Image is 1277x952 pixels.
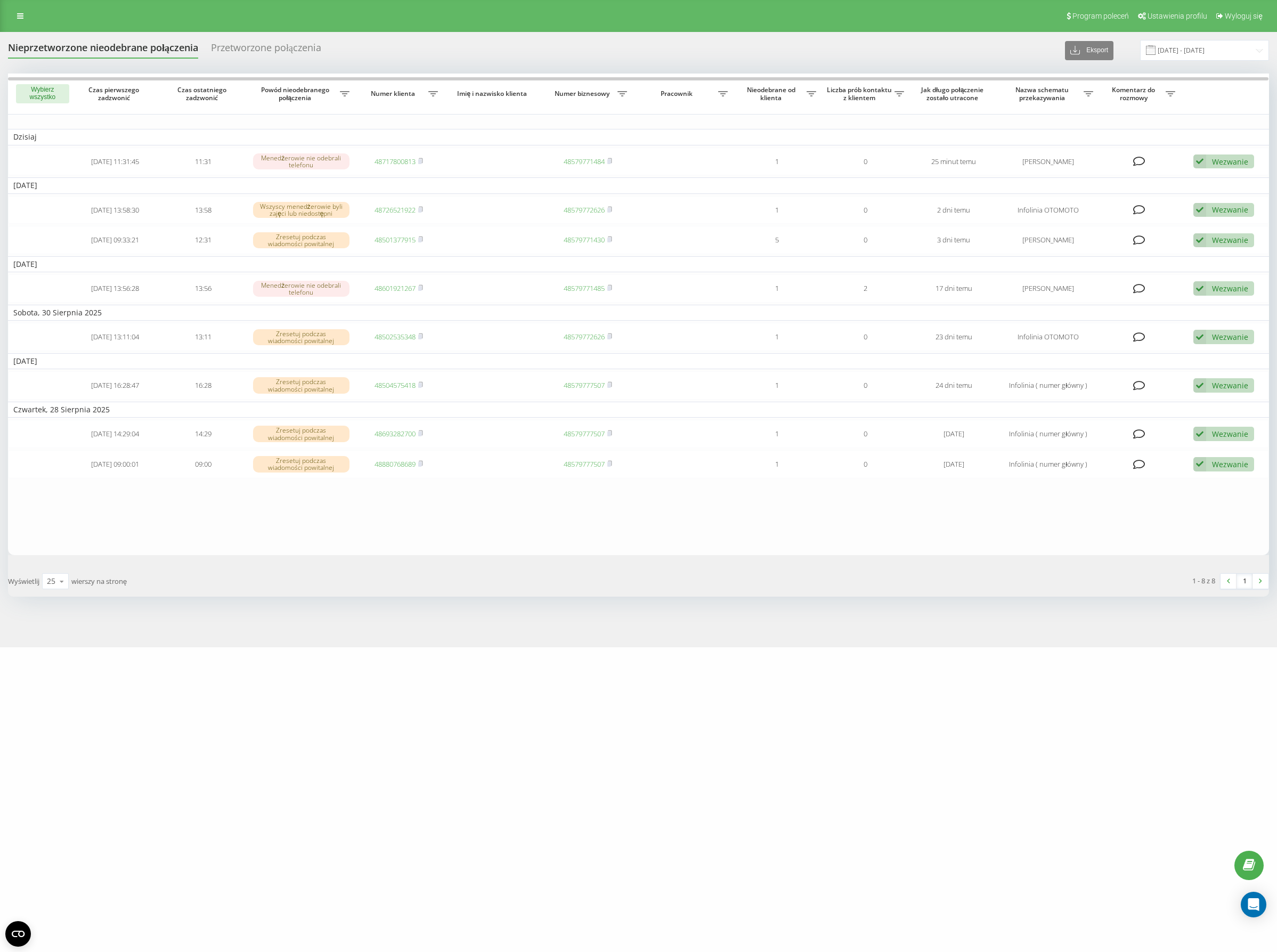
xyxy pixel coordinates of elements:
td: [DATE] 09:33:21 [71,226,159,254]
div: 1 - 8 z 8 [1192,575,1215,586]
div: Wezwanie [1212,283,1248,294]
div: Wezwanie [1212,157,1248,167]
td: [DATE] [909,420,998,448]
a: 48579771484 [564,157,605,166]
td: 0 [821,420,910,448]
span: Program poleceń [1072,12,1129,20]
td: [DATE] 11:31:45 [71,148,159,176]
a: 48502535348 [375,332,416,341]
td: 2 dni temu [909,196,998,224]
td: [PERSON_NAME] [998,148,1099,176]
td: 16:28 [159,371,248,400]
a: 48601921267 [375,283,416,293]
td: [DATE] [909,450,998,478]
a: 48579771485 [564,283,605,293]
div: Zresetuj podczas wiadomości powitalnej [253,329,349,345]
span: Imię i nazwisko klienta [453,89,534,98]
td: 23 dni temu [909,323,998,351]
span: Czas ostatniego zadzwonić [168,86,238,102]
div: Open Intercom Messenger [1241,892,1266,917]
span: Liczba prób kontaktu z klientem [827,86,895,102]
div: Menedżerowie nie odebrali telefonu [253,153,349,169]
td: [DATE] 13:58:30 [71,196,159,224]
td: 14:29 [159,420,248,448]
td: 24 dni temu [909,371,998,400]
span: Wyloguj się [1225,12,1263,20]
div: Wezwanie [1212,235,1248,245]
span: Czas pierwszego zadzwonić [80,86,150,102]
td: 1 [733,420,821,448]
td: [PERSON_NAME] [998,226,1099,254]
td: 1 [733,323,821,351]
td: 0 [821,371,910,400]
div: Zresetuj podczas wiadomości powitalnej [253,232,349,248]
div: Wezwanie [1212,380,1248,390]
td: 5 [733,226,821,254]
span: Powód nieodebranego połączenia [253,86,340,102]
td: 13:58 [159,196,248,224]
div: Menedżerowie nie odebrali telefonu [253,281,349,297]
td: [DATE] 09:00:01 [71,450,159,478]
button: Eksport [1065,41,1113,60]
a: 48579777507 [564,459,605,469]
span: Pracownik [638,89,718,98]
td: Infolinia ( numer główny ) [998,371,1099,400]
span: Nazwa schematu przekazywania [1003,86,1084,102]
td: [DATE] 14:29:04 [71,420,159,448]
div: Wezwanie [1212,332,1248,342]
div: Wezwanie [1212,429,1248,439]
a: 1 [1237,574,1252,589]
td: 13:56 [159,274,248,303]
div: Nieprzetworzone nieodebrane połączenia [8,42,198,59]
td: 2 [821,274,910,303]
a: 48579772626 [564,332,605,341]
a: 48579777507 [564,429,605,438]
td: 11:31 [159,148,248,176]
button: Wybierz wszystko [16,84,69,103]
a: 48579771430 [564,235,605,245]
div: Wszyscy menedżerowie byli zajęci lub niedostępni [253,202,349,218]
a: 48693282700 [375,429,416,438]
div: 25 [47,576,55,587]
td: Sobota, 30 Sierpnia 2025 [8,305,1269,321]
td: [DATE] [8,256,1269,272]
span: Ustawienia profilu [1148,12,1207,20]
a: 48504575418 [375,380,416,390]
td: 1 [733,196,821,224]
button: Open CMP widget [5,921,31,947]
a: 48579772626 [564,205,605,215]
td: 1 [733,371,821,400]
span: Wyświetlij [8,576,39,586]
div: Wezwanie [1212,205,1248,215]
td: Czwartek, 28 Sierpnia 2025 [8,402,1269,418]
td: 0 [821,196,910,224]
div: Wezwanie [1212,459,1248,469]
td: 12:31 [159,226,248,254]
span: wierszy na stronę [71,576,127,586]
div: Zresetuj podczas wiadomości powitalnej [253,456,349,472]
span: Nieodebrane od klienta [738,86,807,102]
td: Infolinia OTOMOTO [998,323,1099,351]
td: 1 [733,450,821,478]
td: [DATE] 16:28:47 [71,371,159,400]
td: Infolinia ( numer główny ) [998,450,1099,478]
td: 0 [821,148,910,176]
td: 09:00 [159,450,248,478]
td: 17 dni temu [909,274,998,303]
span: Komentarz do rozmowy [1104,86,1166,102]
span: Jak długo połączenie zostało utracone [919,86,989,102]
td: 1 [733,148,821,176]
td: [PERSON_NAME] [998,274,1099,303]
a: 48880768689 [375,459,416,469]
td: 1 [733,274,821,303]
td: 13:11 [159,323,248,351]
td: [DATE] 13:11:04 [71,323,159,351]
td: 3 dni temu [909,226,998,254]
div: Przetworzone połączenia [211,42,321,59]
a: 48726521922 [375,205,416,215]
td: 0 [821,450,910,478]
a: 48501377915 [375,235,416,245]
td: Infolinia OTOMOTO [998,196,1099,224]
td: Dzisiaj [8,129,1269,145]
a: 48579777507 [564,380,605,390]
